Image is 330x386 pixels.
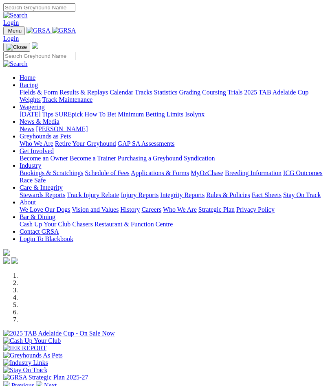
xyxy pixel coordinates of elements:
a: We Love Our Dogs [20,206,70,213]
a: Stewards Reports [20,191,65,198]
a: News & Media [20,118,59,125]
a: How To Bet [85,111,117,118]
img: Close [7,44,27,50]
a: Home [20,74,35,81]
a: Chasers Restaurant & Function Centre [72,221,173,228]
a: Racing [20,81,38,88]
a: Integrity Reports [160,191,205,198]
a: Track Maintenance [42,96,92,103]
a: Become a Trainer [70,155,116,162]
div: Industry [20,169,327,184]
a: Minimum Betting Limits [118,111,183,118]
a: Login [3,19,19,26]
a: Strategic Plan [198,206,235,213]
a: Bar & Dining [20,213,55,220]
div: Bar & Dining [20,221,327,228]
a: Vision and Values [72,206,119,213]
a: Injury Reports [121,191,158,198]
a: Applications & Forms [131,169,189,176]
div: Greyhounds as Pets [20,140,327,147]
img: 2025 TAB Adelaide Cup - On Sale Now [3,330,115,337]
div: Care & Integrity [20,191,327,199]
a: Race Safe [20,177,46,184]
div: Get Involved [20,155,327,162]
a: MyOzChase [191,169,223,176]
a: Login [3,35,19,42]
a: ICG Outcomes [283,169,322,176]
img: Greyhounds As Pets [3,352,63,359]
a: Wagering [20,103,45,110]
a: Isolynx [185,111,205,118]
img: Search [3,60,28,68]
a: Calendar [110,89,133,96]
a: Privacy Policy [236,206,275,213]
img: GRSA [52,27,76,34]
a: Breeding Information [225,169,282,176]
img: logo-grsa-white.png [32,42,38,49]
img: Stay On Track [3,366,47,374]
a: Careers [141,206,161,213]
a: Schedule of Fees [85,169,129,176]
a: Weights [20,96,41,103]
a: Stay On Track [283,191,321,198]
a: Coursing [202,89,226,96]
a: [PERSON_NAME] [36,125,88,132]
a: Grading [179,89,200,96]
a: Who We Are [20,140,53,147]
a: Purchasing a Greyhound [118,155,182,162]
button: Toggle navigation [3,43,30,52]
a: [DATE] Tips [20,111,53,118]
a: SUREpick [55,111,83,118]
img: twitter.svg [11,257,18,264]
a: 2025 TAB Adelaide Cup [244,89,308,96]
a: News [20,125,34,132]
a: Cash Up Your Club [20,221,70,228]
a: About [20,199,36,206]
img: GRSA Strategic Plan 2025-27 [3,374,88,381]
a: Login To Blackbook [20,235,73,242]
button: Toggle navigation [3,26,25,35]
span: Menu [8,28,22,34]
input: Search [3,3,75,12]
a: Statistics [154,89,178,96]
img: GRSA [26,27,51,34]
a: Tracks [135,89,152,96]
img: Cash Up Your Club [3,337,61,344]
a: Rules & Policies [206,191,250,198]
a: Greyhounds as Pets [20,133,71,140]
a: History [120,206,140,213]
a: Retire Your Greyhound [55,140,116,147]
img: logo-grsa-white.png [3,249,10,256]
div: About [20,206,327,213]
a: Get Involved [20,147,54,154]
img: Search [3,12,28,19]
div: Racing [20,89,327,103]
input: Search [3,52,75,60]
div: News & Media [20,125,327,133]
img: Industry Links [3,359,48,366]
a: Who We Are [163,206,197,213]
img: IER REPORT [3,344,46,352]
a: Bookings & Scratchings [20,169,83,176]
a: Trials [227,89,242,96]
a: Fact Sheets [252,191,282,198]
div: Wagering [20,111,327,118]
a: Results & Replays [59,89,108,96]
a: Become an Owner [20,155,68,162]
a: Syndication [184,155,215,162]
a: Fields & Form [20,89,58,96]
a: Care & Integrity [20,184,63,191]
img: facebook.svg [3,257,10,264]
a: Industry [20,162,41,169]
a: Contact GRSA [20,228,59,235]
a: GAP SA Assessments [118,140,175,147]
a: Track Injury Rebate [67,191,119,198]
